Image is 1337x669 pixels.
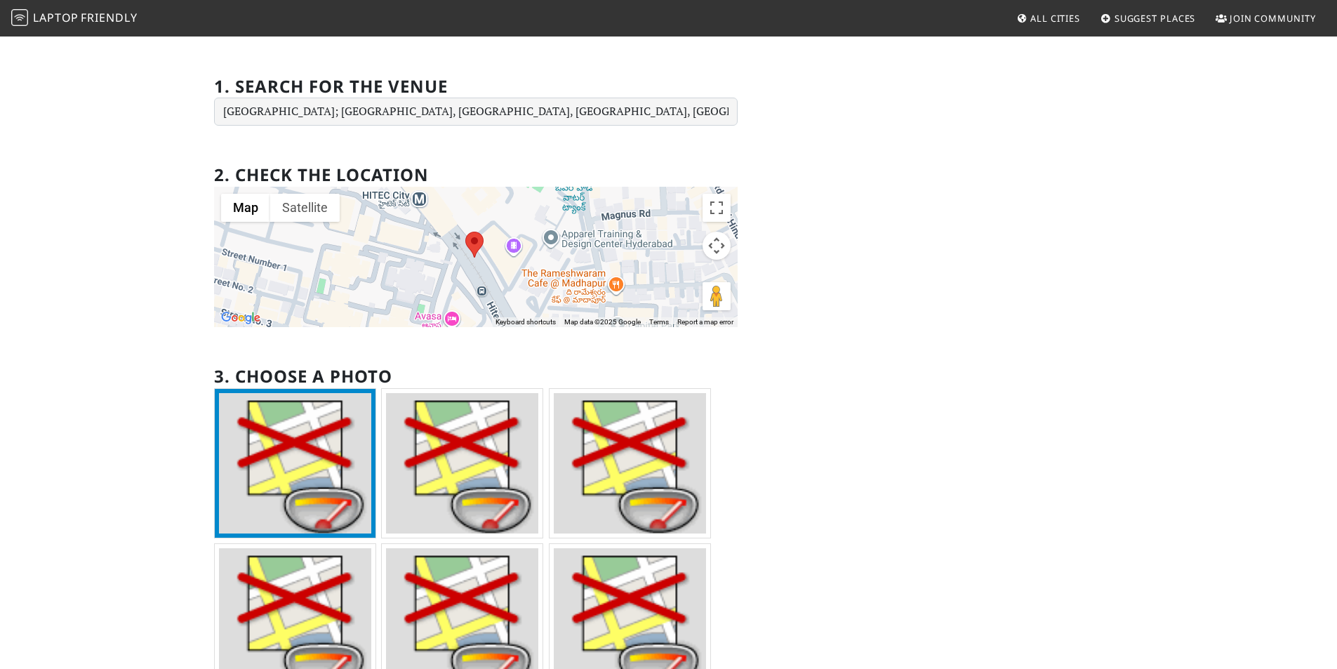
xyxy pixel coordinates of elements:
span: Friendly [81,10,137,25]
h2: 1. Search for the venue [214,77,448,97]
button: Drag Pegman onto the map to open Street View [703,282,731,310]
a: Open this area in Google Maps (opens a new window) [218,309,264,327]
a: Join Community [1210,6,1322,31]
a: Report a map error [677,318,733,326]
img: PhotoService.GetPhoto [219,393,371,534]
span: Laptop [33,10,79,25]
button: Show street map [221,194,270,222]
span: All Cities [1030,12,1080,25]
button: Show satellite imagery [270,194,340,222]
img: PhotoService.GetPhoto [386,393,538,534]
span: Suggest Places [1115,12,1196,25]
a: All Cities [1011,6,1086,31]
img: Google [218,309,264,327]
h2: 3. Choose a photo [214,366,392,387]
span: Join Community [1230,12,1316,25]
button: Keyboard shortcuts [495,317,556,327]
h2: 2. Check the location [214,165,429,185]
a: LaptopFriendly LaptopFriendly [11,6,138,31]
a: Terms (opens in new tab) [649,318,669,326]
button: Toggle fullscreen view [703,194,731,222]
input: Enter a location [214,98,738,126]
button: Map camera controls [703,232,731,260]
img: LaptopFriendly [11,9,28,26]
img: PhotoService.GetPhoto [554,393,706,534]
a: Suggest Places [1095,6,1202,31]
span: Map data ©2025 Google [564,318,641,326]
